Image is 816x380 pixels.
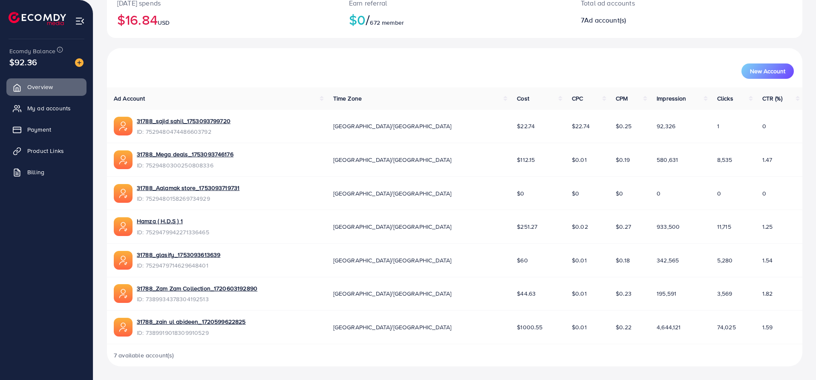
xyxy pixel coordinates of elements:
[616,94,628,103] span: CPM
[333,94,362,103] span: Time Zone
[137,261,220,270] span: ID: 7529479714629648401
[517,323,542,331] span: $1000.55
[657,222,680,231] span: 933,500
[717,155,732,164] span: 8,535
[114,251,133,270] img: ic-ads-acc.e4c84228.svg
[27,147,64,155] span: Product Links
[366,10,370,29] span: /
[517,222,537,231] span: $251.27
[517,256,528,265] span: $60
[333,289,452,298] span: [GEOGRAPHIC_DATA]/[GEOGRAPHIC_DATA]
[114,117,133,135] img: ic-ads-acc.e4c84228.svg
[762,289,773,298] span: 1.82
[517,94,529,103] span: Cost
[137,150,234,158] a: 31788_Mega deals_1753093746176
[780,342,810,374] iframe: Chat
[572,222,588,231] span: $0.02
[137,317,246,326] a: 31788_zain ul abideen_1720599622825
[333,155,452,164] span: [GEOGRAPHIC_DATA]/[GEOGRAPHIC_DATA]
[158,18,170,27] span: USD
[75,58,84,67] img: image
[762,122,766,130] span: 0
[517,122,535,130] span: $22.74
[6,164,87,181] a: Billing
[137,217,209,225] a: Hamza ( H.D.S ) 1
[657,155,678,164] span: 580,631
[114,150,133,169] img: ic-ads-acc.e4c84228.svg
[572,289,587,298] span: $0.01
[750,68,785,74] span: New Account
[114,351,174,360] span: 7 available account(s)
[517,289,536,298] span: $44.63
[137,194,239,203] span: ID: 7529480158269734929
[333,189,452,198] span: [GEOGRAPHIC_DATA]/[GEOGRAPHIC_DATA]
[572,155,587,164] span: $0.01
[581,16,734,24] h2: 7
[657,323,680,331] span: 4,644,121
[27,104,71,112] span: My ad accounts
[584,15,626,25] span: Ad account(s)
[114,284,133,303] img: ic-ads-acc.e4c84228.svg
[333,256,452,265] span: [GEOGRAPHIC_DATA]/[GEOGRAPHIC_DATA]
[572,323,587,331] span: $0.01
[137,284,257,293] a: 31788_Zam Zam Collection_1720603192890
[657,94,686,103] span: Impression
[75,16,85,26] img: menu
[616,189,623,198] span: $0
[616,323,631,331] span: $0.22
[616,155,630,164] span: $0.19
[114,94,145,103] span: Ad Account
[616,222,631,231] span: $0.27
[616,122,631,130] span: $0.25
[717,323,736,331] span: 74,025
[6,121,87,138] a: Payment
[114,217,133,236] img: ic-ads-acc.e4c84228.svg
[717,122,719,130] span: 1
[27,168,44,176] span: Billing
[137,184,239,192] a: 31788_Aalamak store_1753093719731
[114,184,133,203] img: ic-ads-acc.e4c84228.svg
[572,122,590,130] span: $22.74
[762,256,773,265] span: 1.54
[6,100,87,117] a: My ad accounts
[137,161,234,170] span: ID: 7529480300250808336
[762,155,773,164] span: 1.47
[657,122,675,130] span: 92,326
[9,56,37,68] span: $92.36
[333,122,452,130] span: [GEOGRAPHIC_DATA]/[GEOGRAPHIC_DATA]
[762,323,773,331] span: 1.59
[517,189,524,198] span: $0
[137,295,257,303] span: ID: 7389934378304192513
[6,142,87,159] a: Product Links
[137,127,231,136] span: ID: 7529480474486603792
[762,94,782,103] span: CTR (%)
[9,47,55,55] span: Ecomdy Balance
[114,318,133,337] img: ic-ads-acc.e4c84228.svg
[9,12,66,25] img: logo
[137,117,231,125] a: 31788_sajid sahil_1753093799720
[762,189,766,198] span: 0
[572,256,587,265] span: $0.01
[137,250,220,259] a: 31788_glasify_1753093613639
[6,78,87,95] a: Overview
[717,256,733,265] span: 5,280
[717,94,733,103] span: Clicks
[349,12,560,28] h2: $0
[657,256,679,265] span: 342,565
[572,189,579,198] span: $0
[616,256,630,265] span: $0.18
[333,323,452,331] span: [GEOGRAPHIC_DATA]/[GEOGRAPHIC_DATA]
[137,228,209,236] span: ID: 7529479942271336465
[137,328,246,337] span: ID: 7389919018309910529
[762,222,773,231] span: 1.25
[517,155,535,164] span: $112.15
[717,189,721,198] span: 0
[117,12,329,28] h2: $16.84
[572,94,583,103] span: CPC
[741,63,794,79] button: New Account
[27,83,53,91] span: Overview
[657,289,676,298] span: 195,591
[333,222,452,231] span: [GEOGRAPHIC_DATA]/[GEOGRAPHIC_DATA]
[616,289,631,298] span: $0.23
